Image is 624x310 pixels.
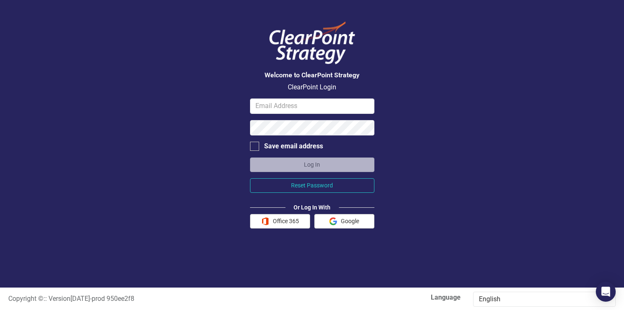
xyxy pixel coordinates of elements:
div: Or Log In With [285,203,339,212]
p: ClearPoint Login [250,83,374,92]
h3: Welcome to ClearPoint Strategy [250,71,374,79]
img: ClearPoint Logo [262,17,362,69]
div: :: Version [DATE] - prod 950ee2f8 [2,294,312,304]
span: Copyright © [8,295,44,303]
label: Language [318,293,461,303]
div: Save email address [264,142,323,151]
button: Google [314,214,374,229]
button: Office 365 [250,214,310,229]
input: Email Address [250,98,374,114]
img: Office 365 [261,217,269,225]
div: Open Intercom Messenger [596,282,616,302]
button: Reset Password [250,178,374,193]
button: Log In [250,157,374,172]
div: English [479,295,601,304]
img: Google [329,217,337,225]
